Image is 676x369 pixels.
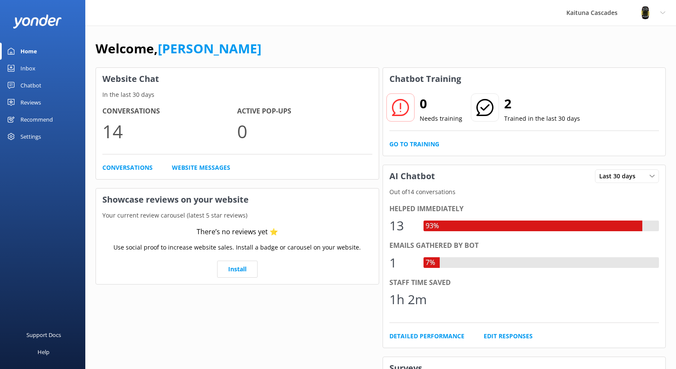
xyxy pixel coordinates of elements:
span: Last 30 days [599,171,641,181]
a: Website Messages [172,163,230,172]
a: Conversations [102,163,153,172]
div: 13 [389,215,415,236]
p: 14 [102,117,237,145]
div: 1 [389,253,415,273]
div: Reviews [20,94,41,111]
p: 0 [237,117,372,145]
div: 93% [424,221,441,232]
p: In the last 30 days [96,90,379,99]
div: There’s no reviews yet ⭐ [197,227,278,238]
div: Support Docs [26,326,61,343]
h1: Welcome, [96,38,261,59]
div: 1h 2m [389,289,427,310]
a: [PERSON_NAME] [158,40,261,57]
a: Go to Training [389,139,439,149]
a: Detailed Performance [389,331,464,341]
p: Trained in the last 30 days [504,114,580,123]
a: Edit Responses [484,331,533,341]
div: Help [38,343,49,360]
h3: Website Chat [96,68,379,90]
div: Inbox [20,60,35,77]
div: Home [20,43,37,60]
h2: 2 [504,93,580,114]
h4: Conversations [102,106,237,117]
h3: Chatbot Training [383,68,467,90]
div: Helped immediately [389,203,659,215]
a: Install [217,261,258,278]
div: Staff time saved [389,277,659,288]
div: 7% [424,257,437,268]
div: Recommend [20,111,53,128]
p: Use social proof to increase website sales. Install a badge or carousel on your website. [113,243,361,252]
img: yonder-white-logo.png [13,15,62,29]
p: Your current review carousel (latest 5 star reviews) [96,211,379,220]
p: Out of 14 conversations [383,187,666,197]
div: Emails gathered by bot [389,240,659,251]
div: Settings [20,128,41,145]
h4: Active Pop-ups [237,106,372,117]
h3: Showcase reviews on your website [96,189,379,211]
img: 802-1755650174.png [639,6,652,19]
div: Chatbot [20,77,41,94]
h2: 0 [420,93,462,114]
p: Needs training [420,114,462,123]
h3: AI Chatbot [383,165,441,187]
